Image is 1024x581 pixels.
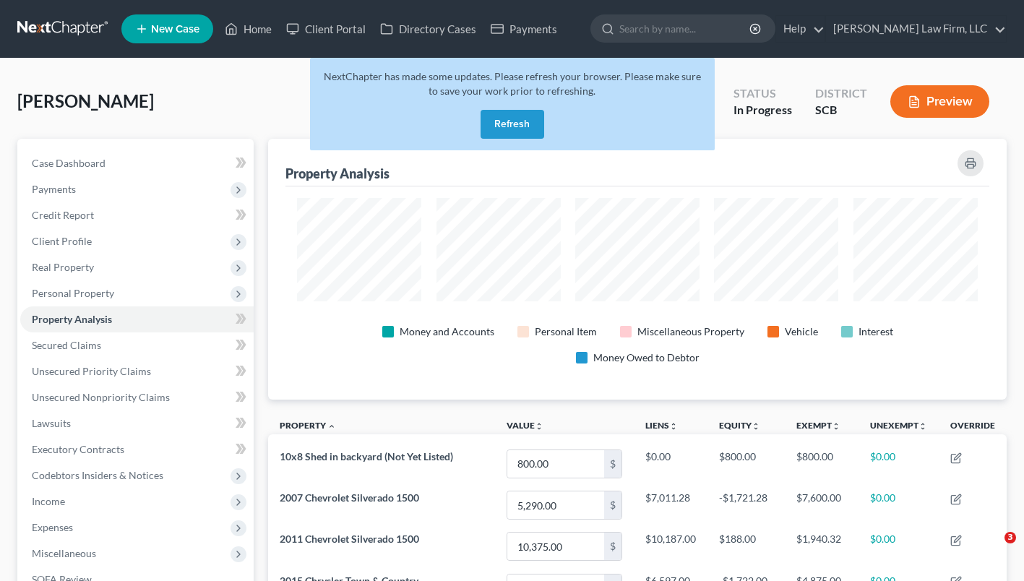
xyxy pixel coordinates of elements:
[975,532,1010,567] iframe: Intercom live chat
[604,450,621,478] div: $
[939,411,1007,444] th: Override
[280,533,419,545] span: 2011 Chevrolet Silverado 1500
[507,420,543,431] a: Valueunfold_more
[32,391,170,403] span: Unsecured Nonpriority Claims
[604,533,621,560] div: $
[870,420,927,431] a: Unexemptunfold_more
[32,261,94,273] span: Real Property
[634,443,707,484] td: $0.00
[507,491,604,519] input: 0.00
[535,422,543,431] i: unfold_more
[32,495,65,507] span: Income
[481,110,544,139] button: Refresh
[752,422,760,431] i: unfold_more
[32,547,96,559] span: Miscellaneous
[483,16,564,42] a: Payments
[619,15,752,42] input: Search by name...
[327,422,336,431] i: expand_less
[593,350,700,365] div: Money Owed to Debtor
[32,339,101,351] span: Secured Claims
[634,526,707,567] td: $10,187.00
[507,533,604,560] input: 0.00
[218,16,279,42] a: Home
[280,491,419,504] span: 2007 Chevrolet Silverado 1500
[815,102,867,119] div: SCB
[324,70,701,97] span: NextChapter has made some updates. Please refresh your browser. Please make sure to save your wor...
[151,24,199,35] span: New Case
[279,16,373,42] a: Client Portal
[32,417,71,429] span: Lawsuits
[285,165,390,182] div: Property Analysis
[707,485,785,526] td: -$1,721.28
[859,443,939,484] td: $0.00
[604,491,621,519] div: $
[20,202,254,228] a: Credit Report
[32,443,124,455] span: Executory Contracts
[815,85,867,102] div: District
[32,209,94,221] span: Credit Report
[535,324,597,339] div: Personal Item
[20,358,254,384] a: Unsecured Priority Claims
[32,235,92,247] span: Client Profile
[373,16,483,42] a: Directory Cases
[32,521,73,533] span: Expenses
[400,324,494,339] div: Money and Accounts
[859,324,893,339] div: Interest
[918,422,927,431] i: unfold_more
[859,526,939,567] td: $0.00
[669,422,678,431] i: unfold_more
[20,384,254,410] a: Unsecured Nonpriority Claims
[20,436,254,462] a: Executory Contracts
[645,420,678,431] a: Liensunfold_more
[890,85,989,118] button: Preview
[719,420,760,431] a: Equityunfold_more
[785,324,818,339] div: Vehicle
[32,365,151,377] span: Unsecured Priority Claims
[637,324,744,339] div: Miscellaneous Property
[20,410,254,436] a: Lawsuits
[826,16,1006,42] a: [PERSON_NAME] Law Firm, LLC
[17,90,154,111] span: [PERSON_NAME]
[32,183,76,195] span: Payments
[733,85,792,102] div: Status
[859,485,939,526] td: $0.00
[785,526,859,567] td: $1,940.32
[634,485,707,526] td: $7,011.28
[733,102,792,119] div: In Progress
[280,450,453,462] span: 10x8 Shed in backyard (Not Yet Listed)
[707,526,785,567] td: $188.00
[280,420,336,431] a: Property expand_less
[20,306,254,332] a: Property Analysis
[20,150,254,176] a: Case Dashboard
[32,287,114,299] span: Personal Property
[707,443,785,484] td: $800.00
[20,332,254,358] a: Secured Claims
[785,485,859,526] td: $7,600.00
[776,16,825,42] a: Help
[1004,532,1016,543] span: 3
[32,157,106,169] span: Case Dashboard
[785,443,859,484] td: $800.00
[32,313,112,325] span: Property Analysis
[507,450,604,478] input: 0.00
[32,469,163,481] span: Codebtors Insiders & Notices
[796,420,840,431] a: Exemptunfold_more
[832,422,840,431] i: unfold_more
